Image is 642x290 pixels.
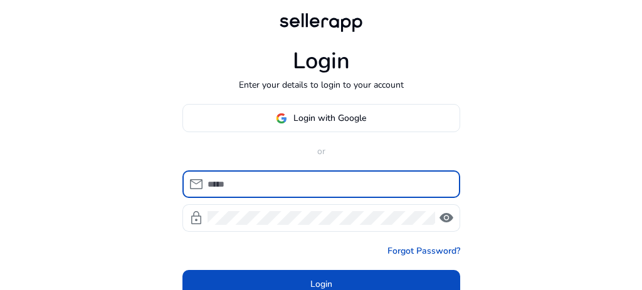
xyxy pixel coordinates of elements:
img: google-logo.svg [276,113,287,124]
p: or [182,145,460,158]
p: Enter your details to login to your account [239,78,404,91]
button: Login with Google [182,104,460,132]
span: visibility [439,210,454,225]
span: mail [189,177,204,192]
span: Login with Google [293,111,366,125]
h1: Login [293,48,350,75]
a: Forgot Password? [387,244,460,257]
span: lock [189,210,204,225]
